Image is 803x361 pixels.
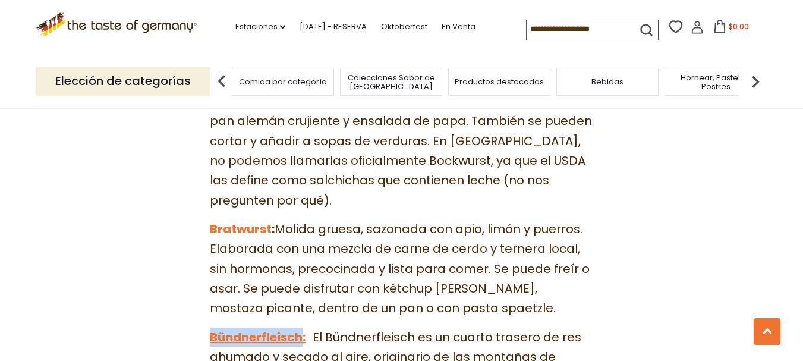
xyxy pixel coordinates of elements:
a: Hornear, Pasteles, Postres [668,73,763,91]
a: Productos destacados [455,77,544,86]
img: siguiente flecha [744,70,767,93]
a: Colecciones Sabor de [GEOGRAPHIC_DATA] [344,73,439,91]
font: Bebidas [591,76,623,87]
font: Molida gruesa, sazonada con apio, limón y puerros. Elaborada con una mezcla de carne de cerdo y t... [210,221,590,316]
font: Colecciones Sabor de [GEOGRAPHIC_DATA] [348,72,435,92]
a: Bratwurst [210,221,272,237]
font: En venta [442,21,475,32]
font: : [272,221,275,237]
a: En venta [442,20,475,33]
font: Productos destacados [455,76,544,87]
font: Comida por categoría [239,76,327,87]
font: Estaciones [235,21,278,32]
a: [DATE] - RESERVA [300,20,367,33]
font: $0.00 [729,21,749,32]
font: Elección de categorías [55,73,191,89]
a: Comida por categoría [239,77,327,86]
button: $0.00 [706,20,757,37]
font: Oktoberfest [381,21,427,32]
img: flecha anterior [210,70,234,93]
font: Hornear, Pasteles, Postres [681,72,751,92]
a: Estaciones [235,20,285,33]
a: Bündnerfleisch: [210,329,306,346]
a: Bebidas [591,77,623,86]
a: Oktoberfest [381,20,427,33]
font: [DATE] - RESERVA [300,21,367,32]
